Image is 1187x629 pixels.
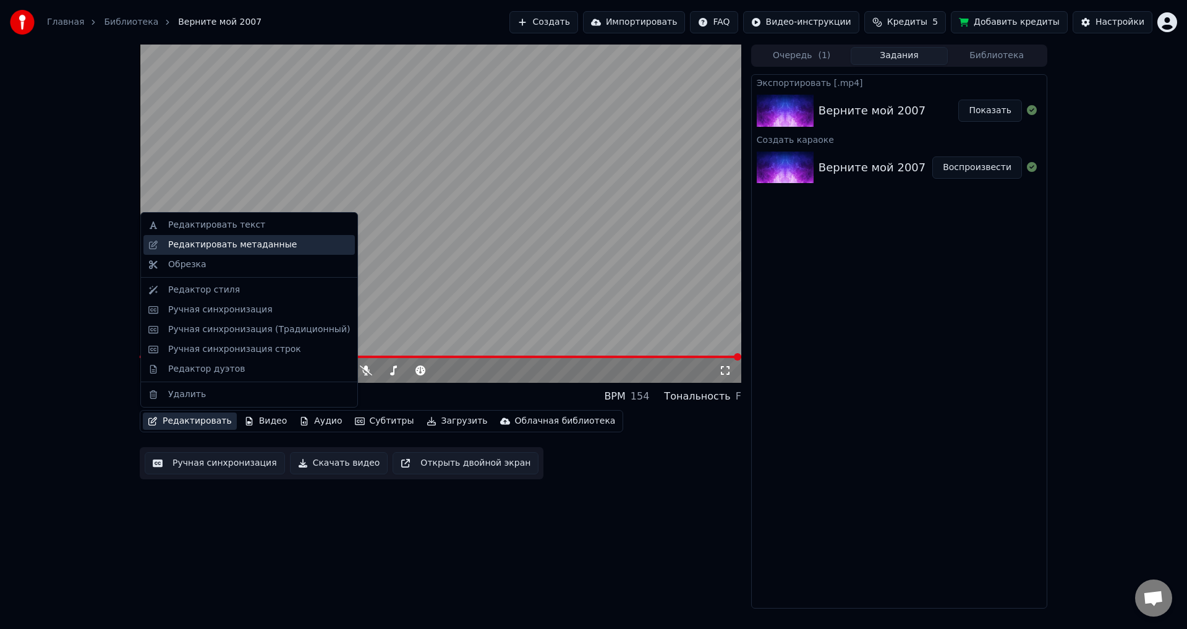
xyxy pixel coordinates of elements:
[1096,16,1144,28] div: Настройки
[168,219,265,231] div: Редактировать текст
[743,11,859,33] button: Видео-инструкции
[736,389,741,404] div: F
[887,16,927,28] span: Кредиты
[350,413,419,430] button: Субтитры
[752,132,1047,147] div: Создать караоке
[583,11,686,33] button: Импортировать
[104,16,158,28] a: Библиотека
[1135,580,1172,617] div: Открытый чат
[168,284,240,296] div: Редактор стиля
[47,16,84,28] a: Главная
[515,415,616,427] div: Облачная библиотека
[10,10,35,35] img: youka
[958,100,1022,122] button: Показать
[422,413,493,430] button: Загрузить
[168,363,245,375] div: Редактор дуэтов
[951,11,1068,33] button: Добавить кредиты
[851,47,948,65] button: Задания
[932,16,938,28] span: 5
[140,388,259,405] div: Верните мой 2007
[168,259,206,271] div: Обрезка
[294,413,347,430] button: Аудио
[168,388,206,401] div: Удалить
[690,11,738,33] button: FAQ
[47,16,262,28] nav: breadcrumb
[509,11,577,33] button: Создать
[393,452,538,474] button: Открыть двойной экран
[932,156,1022,179] button: Воспроизвести
[948,47,1045,65] button: Библиотека
[664,389,730,404] div: Тональность
[178,16,262,28] span: Верните мой 2007
[604,389,625,404] div: BPM
[143,413,237,430] button: Редактировать
[168,323,350,336] div: Ручная синхронизация (Традиционный)
[168,239,297,251] div: Редактировать метаданные
[864,11,946,33] button: Кредиты5
[753,47,851,65] button: Очередь
[290,452,388,474] button: Скачать видео
[818,49,830,62] span: ( 1 )
[168,343,301,356] div: Ручная синхронизация строк
[1073,11,1152,33] button: Настройки
[819,102,925,119] div: Верните мой 2007
[819,159,925,176] div: Верните мой 2007
[168,304,273,316] div: Ручная синхронизация
[145,452,285,474] button: Ручная синхронизация
[631,389,650,404] div: 154
[752,75,1047,90] div: Экспортировать [.mp4]
[239,413,292,430] button: Видео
